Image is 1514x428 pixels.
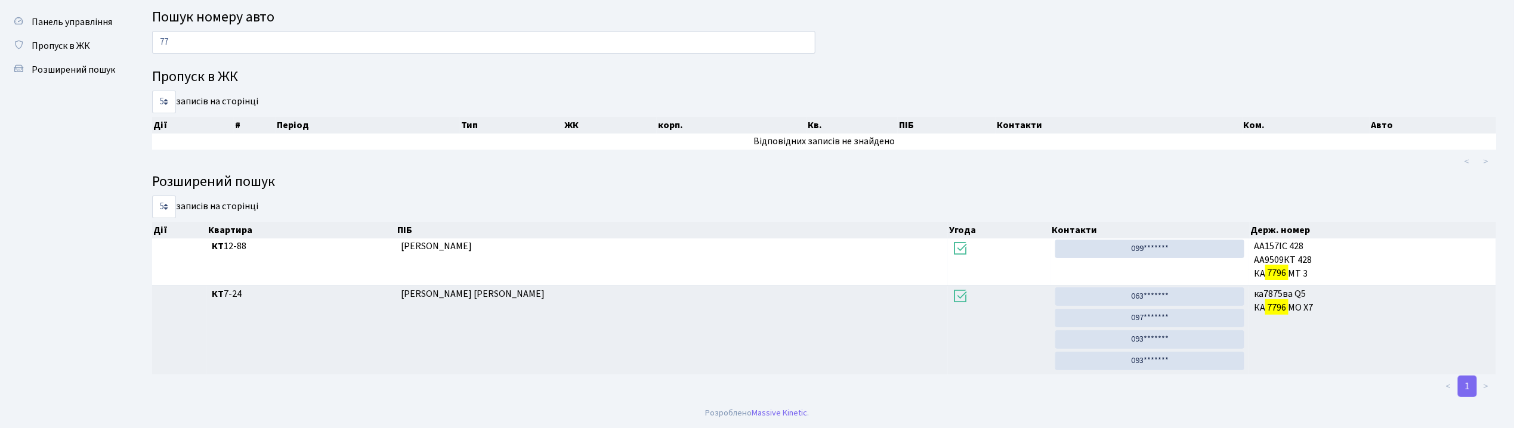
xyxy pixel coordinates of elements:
a: Панель управління [6,10,125,34]
select: записів на сторінці [152,91,176,113]
th: Контакти [1051,222,1250,238]
th: Кв. [807,117,898,134]
span: Панель управління [32,15,112,29]
th: Дії [152,117,234,134]
td: Відповідних записів не знайдено [152,134,1496,150]
th: Контакти [996,117,1243,134]
a: Розширений пошук [6,58,125,82]
label: записів на сторінці [152,196,258,218]
mark: 7796 [1265,299,1288,316]
label: записів на сторінці [152,91,258,113]
th: ПІБ [898,117,996,134]
span: [PERSON_NAME] [401,240,472,253]
th: Ком. [1243,117,1370,134]
th: Угода [948,222,1051,238]
th: Дії [152,222,207,238]
th: Держ. номер [1250,222,1497,238]
a: 1 [1458,376,1477,397]
mark: 7796 [1265,265,1288,281]
th: Квартира [207,222,397,238]
th: # [234,117,276,134]
th: ЖК [563,117,657,134]
th: корп. [657,117,807,134]
span: 7-24 [212,287,392,301]
b: КТ [212,240,224,253]
h4: Розширений пошук [152,173,1496,191]
span: Пошук номеру авто [152,7,274,27]
th: Тип [460,117,563,134]
span: Пропуск в ЖК [32,39,90,52]
span: ка7875ва Q5 КА МО X7 [1254,287,1491,315]
input: Пошук [152,31,815,54]
div: Розроблено . [705,407,809,420]
a: Massive Kinetic [752,407,807,419]
span: АА157ІС 428 АА9509КТ 428 КА МТ 3 [1254,240,1491,281]
b: КТ [212,287,224,300]
th: ПІБ [397,222,948,238]
span: [PERSON_NAME] [PERSON_NAME] [401,287,545,300]
th: Період [276,117,460,134]
span: Розширений пошук [32,63,115,76]
span: 12-88 [212,240,392,253]
h4: Пропуск в ЖК [152,69,1496,86]
a: Пропуск в ЖК [6,34,125,58]
th: Авто [1370,117,1496,134]
select: записів на сторінці [152,196,176,218]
